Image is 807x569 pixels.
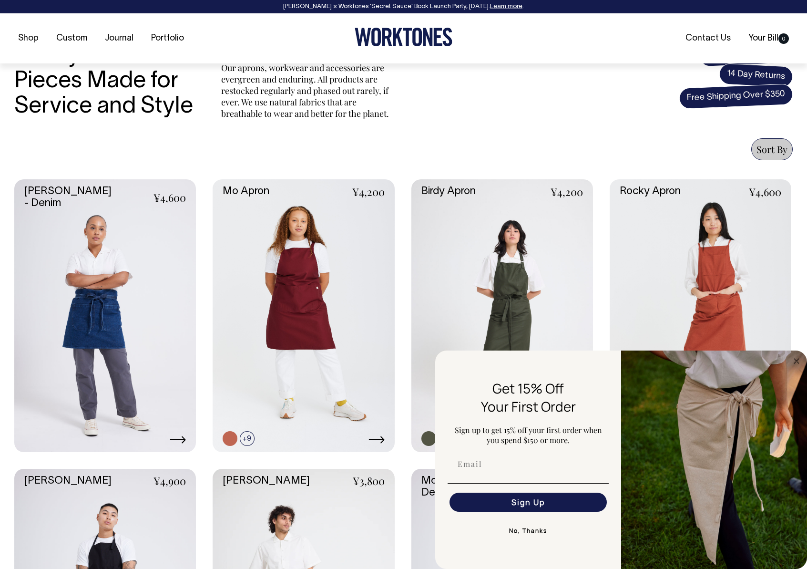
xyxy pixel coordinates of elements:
a: Custom [52,31,91,46]
a: Shop [14,31,42,46]
a: Contact Us [682,31,735,46]
span: Sort By [756,143,787,155]
div: [PERSON_NAME] × Worktones ‘Secret Sauce’ Book Launch Party, [DATE]. . [10,3,797,10]
a: Portfolio [147,31,188,46]
a: Learn more [490,4,522,10]
span: Your First Order [481,397,576,415]
img: underline [448,483,609,484]
button: Close dialog [791,355,802,367]
span: Free Shipping Over $350 [679,83,793,109]
span: 0 [778,33,789,44]
p: Our aprons, workwear and accessories are evergreen and enduring. All products are restocked regul... [221,62,393,119]
h3: Ready-to-Wear Pieces Made for Service and Style [14,44,200,119]
a: Your Bill0 [745,31,793,46]
div: FLYOUT Form [435,351,807,569]
span: Sign up to get 15% off your first order when you spend $150 or more. [455,425,602,445]
img: 5e34ad8f-4f05-4173-92a8-ea475ee49ac9.jpeg [621,351,807,569]
span: 14 Day Returns [719,63,793,88]
button: No, Thanks [448,521,609,540]
input: Email [449,455,607,474]
span: +9 [240,431,255,446]
span: Get 15% Off [492,379,564,397]
a: Journal [101,31,137,46]
button: Sign Up [449,493,607,512]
